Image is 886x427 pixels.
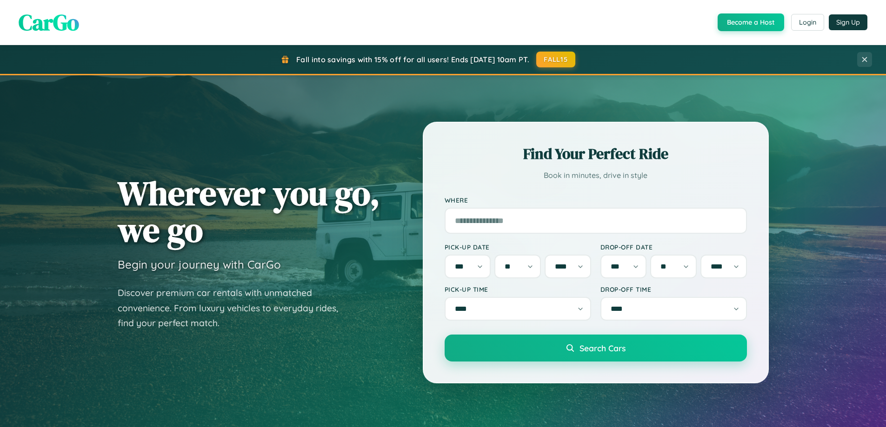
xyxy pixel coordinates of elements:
label: Drop-off Time [600,285,747,293]
h2: Find Your Perfect Ride [445,144,747,164]
span: Fall into savings with 15% off for all users! Ends [DATE] 10am PT. [296,55,529,64]
button: Become a Host [718,13,784,31]
h3: Begin your journey with CarGo [118,257,281,271]
p: Discover premium car rentals with unmatched convenience. From luxury vehicles to everyday rides, ... [118,285,350,331]
button: FALL15 [536,52,575,67]
button: Sign Up [829,14,867,30]
button: Search Cars [445,335,747,361]
label: Pick-up Time [445,285,591,293]
span: CarGo [19,7,79,38]
label: Where [445,196,747,204]
p: Book in minutes, drive in style [445,169,747,182]
h1: Wherever you go, we go [118,175,380,248]
label: Pick-up Date [445,243,591,251]
label: Drop-off Date [600,243,747,251]
button: Login [791,14,824,31]
span: Search Cars [580,343,626,353]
